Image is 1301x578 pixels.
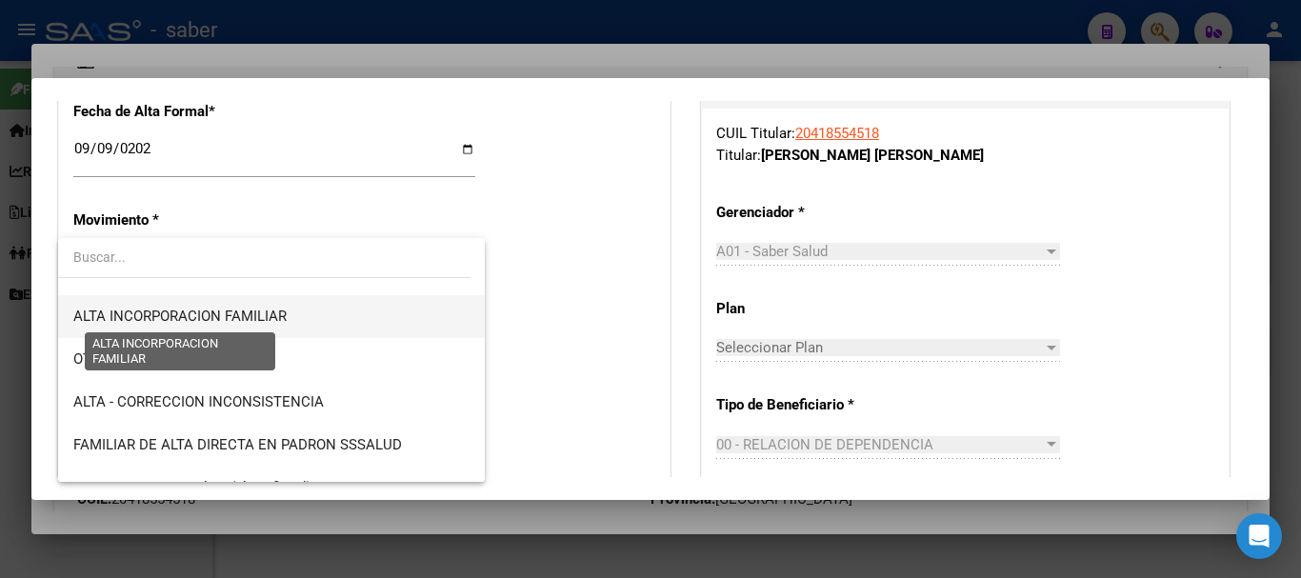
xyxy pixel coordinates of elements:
[1236,513,1282,559] div: Open Intercom Messenger
[73,308,287,325] span: ALTA INCORPORACION FAMILIAR
[73,350,118,368] span: OTROS
[73,436,402,453] span: FAMILIAR DE ALTA DIRECTA EN PADRON SSSALUD
[73,479,311,496] span: ALTA RG OPCION Online (clave fiscal)
[73,393,324,410] span: ALTA - CORRECCION INCONSISTENCIA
